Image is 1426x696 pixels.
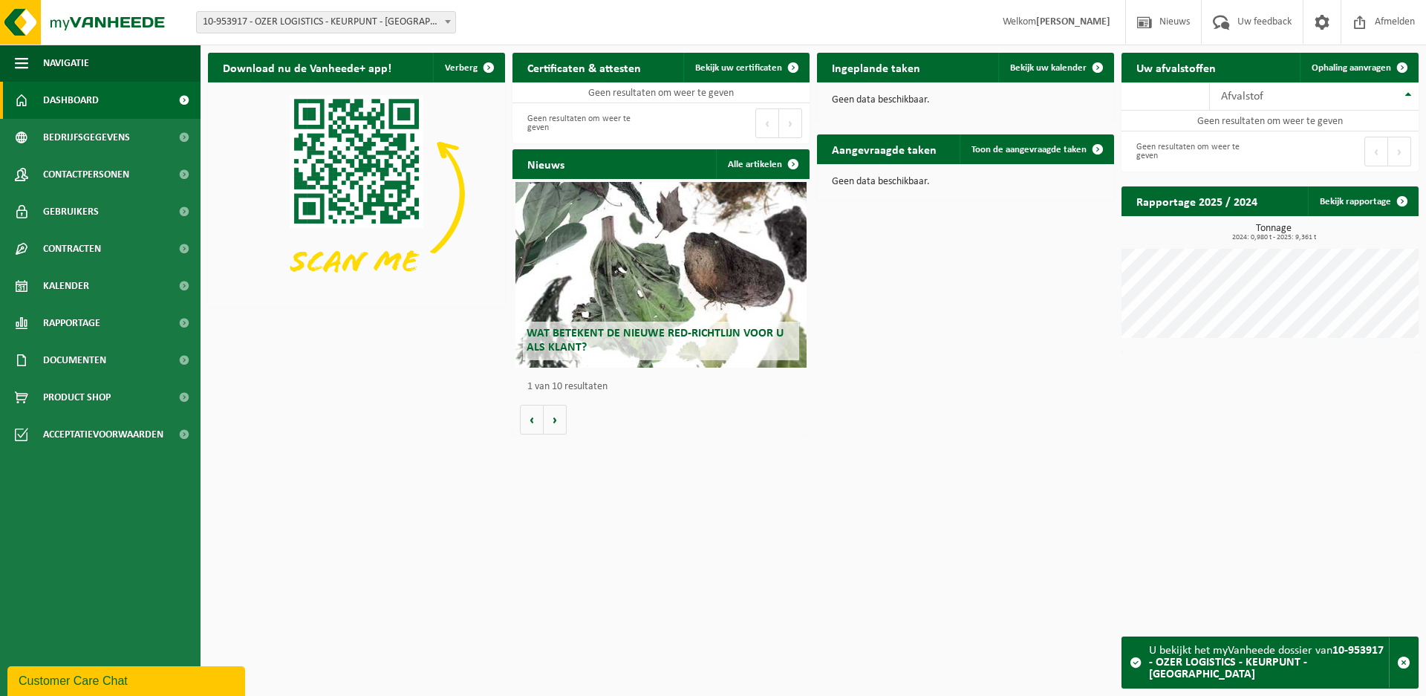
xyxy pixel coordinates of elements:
div: Geen resultaten om weer te geven [1129,135,1263,168]
a: Bekijk rapportage [1308,186,1417,216]
td: Geen resultaten om weer te geven [512,82,810,103]
h2: Nieuws [512,149,579,178]
a: Bekijk uw certificaten [683,53,808,82]
button: Previous [1364,137,1388,166]
h2: Download nu de Vanheede+ app! [208,53,406,82]
span: Bedrijfsgegevens [43,119,130,156]
span: 10-953917 - OZER LOGISTICS - KEURPUNT - MERKSEM [196,11,456,33]
span: Navigatie [43,45,89,82]
span: Verberg [445,63,478,73]
span: Bekijk uw kalender [1010,63,1087,73]
span: Acceptatievoorwaarden [43,416,163,453]
span: Rapportage [43,305,100,342]
p: Geen data beschikbaar. [832,95,1099,105]
a: Wat betekent de nieuwe RED-richtlijn voor u als klant? [515,182,807,368]
span: Gebruikers [43,193,99,230]
div: Geen resultaten om weer te geven [520,107,654,140]
span: Dashboard [43,82,99,119]
button: Next [779,108,802,138]
div: U bekijkt het myVanheede dossier van [1149,637,1389,688]
p: Geen data beschikbaar. [832,177,1099,187]
strong: [PERSON_NAME] [1036,16,1110,27]
h3: Tonnage [1129,224,1419,241]
span: 2024: 0,980 t - 2025: 9,361 t [1129,234,1419,241]
h2: Ingeplande taken [817,53,935,82]
a: Alle artikelen [716,149,808,179]
img: Download de VHEPlus App [208,82,505,305]
td: Geen resultaten om weer te geven [1121,111,1419,131]
button: Volgende [544,405,567,435]
span: Bekijk uw certificaten [695,63,782,73]
strong: 10-953917 - OZER LOGISTICS - KEURPUNT - [GEOGRAPHIC_DATA] [1149,645,1384,680]
button: Previous [755,108,779,138]
span: Afvalstof [1221,91,1263,103]
h2: Rapportage 2025 / 2024 [1121,186,1272,215]
span: Contracten [43,230,101,267]
a: Toon de aangevraagde taken [960,134,1113,164]
p: 1 van 10 resultaten [527,382,802,392]
span: Documenten [43,342,106,379]
span: Product Shop [43,379,111,416]
h2: Uw afvalstoffen [1121,53,1231,82]
iframe: chat widget [7,663,248,696]
h2: Aangevraagde taken [817,134,951,163]
span: Contactpersonen [43,156,129,193]
span: 10-953917 - OZER LOGISTICS - KEURPUNT - MERKSEM [197,12,455,33]
span: Ophaling aanvragen [1312,63,1391,73]
span: Wat betekent de nieuwe RED-richtlijn voor u als klant? [527,328,784,354]
span: Kalender [43,267,89,305]
span: Toon de aangevraagde taken [971,145,1087,155]
a: Ophaling aanvragen [1300,53,1417,82]
h2: Certificaten & attesten [512,53,656,82]
button: Vorige [520,405,544,435]
button: Verberg [433,53,504,82]
button: Next [1388,137,1411,166]
a: Bekijk uw kalender [998,53,1113,82]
